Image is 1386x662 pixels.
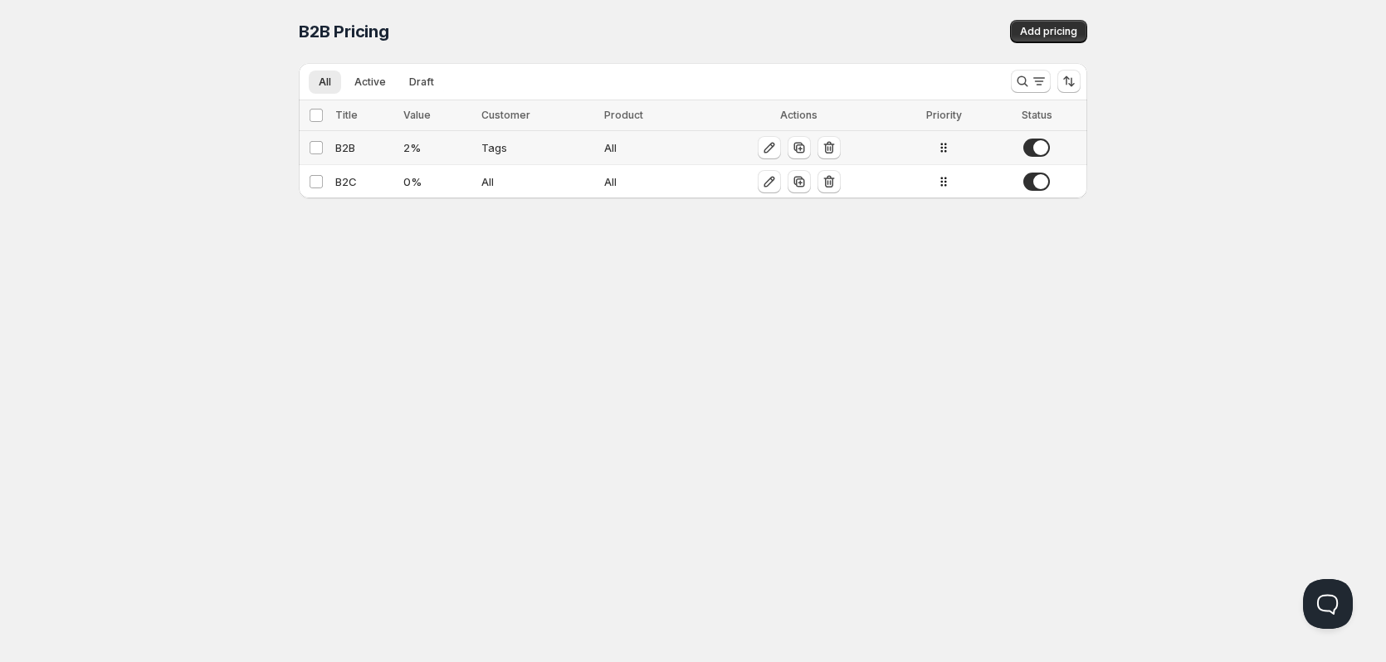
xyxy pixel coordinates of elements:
div: Tags [481,139,595,156]
span: Priority [926,109,962,121]
button: Search and filter results [1011,70,1051,93]
div: All [604,139,696,156]
div: All [604,173,696,190]
span: B2B Pricing [299,22,389,41]
button: Add pricing [1010,20,1087,43]
span: Value [403,109,431,121]
span: Customer [481,109,530,121]
iframe: Help Scout Beacon - Open [1303,579,1353,629]
div: 0 % [403,173,471,190]
div: B2C [335,173,393,190]
span: Actions [780,109,817,121]
div: B2B [335,139,393,156]
div: 2 % [403,139,471,156]
button: Sort the results [1057,70,1081,93]
span: Product [604,109,643,121]
span: Draft [409,75,434,89]
span: Active [354,75,386,89]
span: Title [335,109,358,121]
span: Add pricing [1020,25,1077,38]
div: All [481,173,595,190]
span: All [319,75,331,89]
span: Status [1022,109,1052,121]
